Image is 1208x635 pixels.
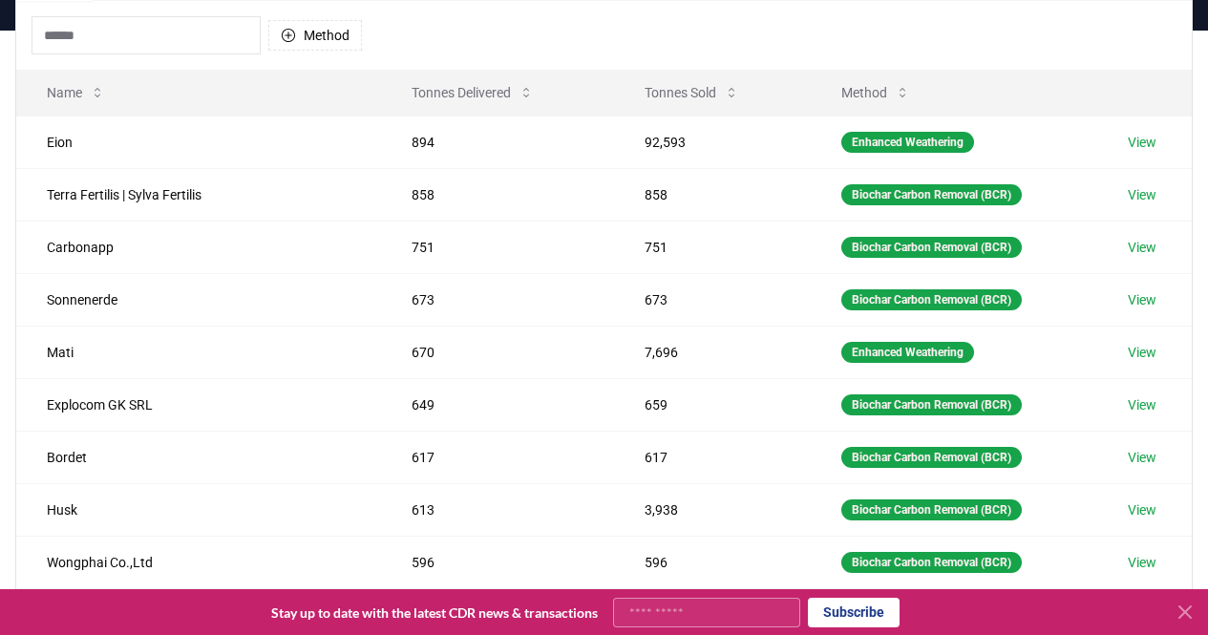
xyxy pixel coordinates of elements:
[841,132,974,153] div: Enhanced Weathering
[16,431,381,483] td: Bordet
[614,326,811,378] td: 7,696
[841,289,1022,310] div: Biochar Carbon Removal (BCR)
[841,394,1022,415] div: Biochar Carbon Removal (BCR)
[614,116,811,168] td: 92,593
[841,342,974,363] div: Enhanced Weathering
[381,536,613,588] td: 596
[268,20,362,51] button: Method
[16,273,381,326] td: Sonnenerde
[381,378,613,431] td: 649
[32,74,120,112] button: Name
[629,74,754,112] button: Tonnes Sold
[614,536,811,588] td: 596
[614,273,811,326] td: 673
[841,237,1022,258] div: Biochar Carbon Removal (BCR)
[381,273,613,326] td: 673
[1128,343,1156,362] a: View
[614,378,811,431] td: 659
[396,74,549,112] button: Tonnes Delivered
[381,483,613,536] td: 613
[16,326,381,378] td: Mati
[1128,290,1156,309] a: View
[1128,185,1156,204] a: View
[381,168,613,221] td: 858
[381,116,613,168] td: 894
[1128,238,1156,257] a: View
[614,483,811,536] td: 3,938
[841,552,1022,573] div: Biochar Carbon Removal (BCR)
[826,74,925,112] button: Method
[1128,500,1156,519] a: View
[1128,133,1156,152] a: View
[16,221,381,273] td: Carbonapp
[841,499,1022,520] div: Biochar Carbon Removal (BCR)
[614,221,811,273] td: 751
[1128,395,1156,414] a: View
[381,431,613,483] td: 617
[16,378,381,431] td: Explocom GK SRL
[1128,448,1156,467] a: View
[16,116,381,168] td: Eion
[381,221,613,273] td: 751
[841,447,1022,468] div: Biochar Carbon Removal (BCR)
[381,326,613,378] td: 670
[16,483,381,536] td: Husk
[614,168,811,221] td: 858
[614,431,811,483] td: 617
[1128,553,1156,572] a: View
[16,168,381,221] td: Terra Fertilis | Sylva Fertilis
[16,536,381,588] td: Wongphai Co.,Ltd
[841,184,1022,205] div: Biochar Carbon Removal (BCR)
